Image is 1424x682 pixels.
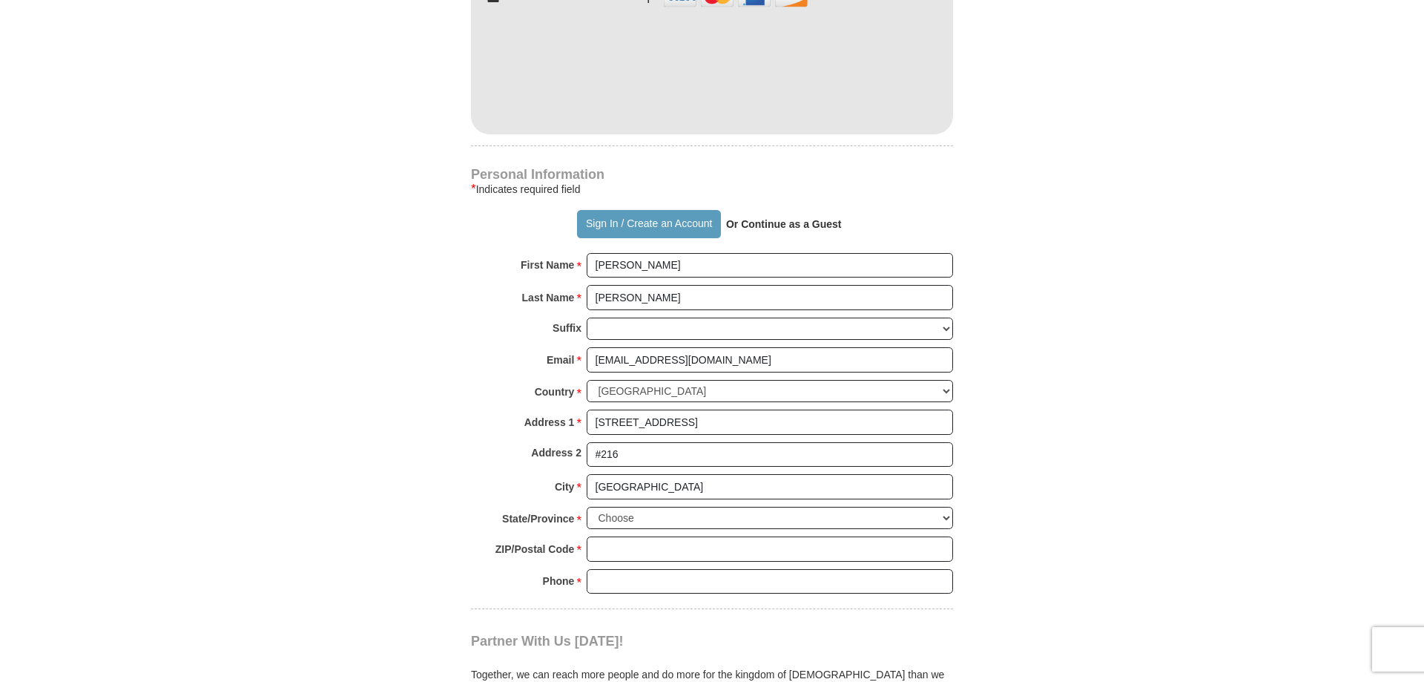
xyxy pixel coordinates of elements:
button: Sign In / Create an Account [577,210,720,238]
strong: Address 2 [531,442,581,463]
strong: State/Province [502,508,574,529]
strong: Last Name [522,287,575,308]
strong: City [555,476,574,497]
strong: Phone [543,571,575,591]
h4: Personal Information [471,168,953,180]
strong: First Name [521,255,574,275]
strong: Or Continue as a Guest [726,218,842,230]
div: Indicates required field [471,180,953,198]
span: Partner With Us [DATE]! [471,634,624,649]
strong: Suffix [553,318,581,338]
strong: Address 1 [524,412,575,433]
strong: ZIP/Postal Code [495,539,575,560]
strong: Email [547,350,574,370]
strong: Country [535,381,575,402]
